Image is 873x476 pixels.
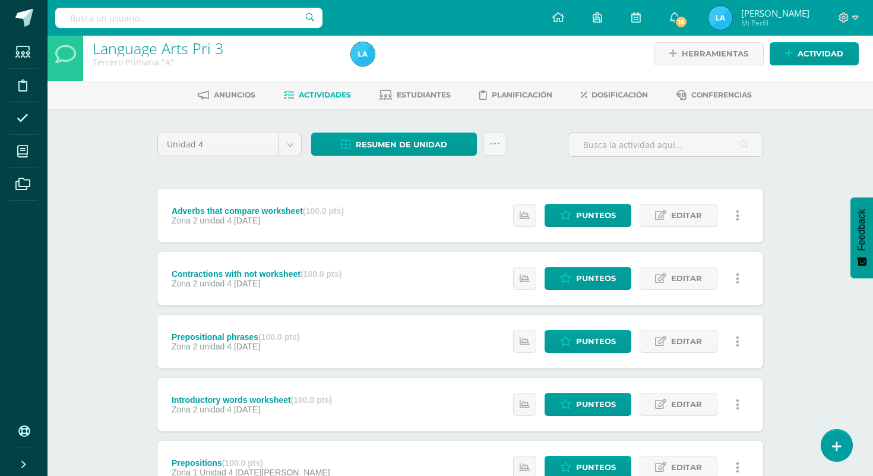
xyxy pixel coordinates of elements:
span: [DATE] [234,216,260,225]
span: Actividad [798,43,843,65]
strong: (100.0 pts) [258,332,299,342]
span: Dosificación [592,90,648,99]
span: Conferencias [691,90,752,99]
a: Planificación [479,86,552,105]
div: Tercero Primaria 'A' [93,56,337,68]
span: [PERSON_NAME] [741,7,809,19]
a: Punteos [545,393,631,416]
span: 16 [675,15,688,29]
span: Actividades [299,90,351,99]
span: [DATE] [234,279,260,288]
span: Anuncios [214,90,255,99]
strong: (100.0 pts) [222,458,263,468]
a: Anuncios [198,86,255,105]
span: Zona 2 unidad 4 [172,405,232,414]
a: Dosificación [581,86,648,105]
a: Actividad [770,42,859,65]
a: Conferencias [676,86,752,105]
button: Feedback - Mostrar encuesta [850,197,873,278]
img: 6154c65518de364556face02cf411cfc.png [708,6,732,30]
a: Punteos [545,330,631,353]
img: 6154c65518de364556face02cf411cfc.png [351,42,375,66]
strong: (100.0 pts) [291,395,332,405]
a: Punteos [545,204,631,227]
span: Herramientas [682,43,748,65]
input: Busca la actividad aquí... [568,133,763,156]
span: Editar [671,393,702,415]
span: Editar [671,330,702,352]
span: Zona 2 unidad 4 [172,279,232,288]
a: Herramientas [654,42,764,65]
a: Resumen de unidad [311,133,477,156]
span: Punteos [576,330,616,352]
a: Language Arts Pri 3 [93,38,223,58]
span: Mi Perfil [741,18,809,28]
span: [DATE] [234,405,260,414]
span: Feedback [856,209,867,251]
a: Actividades [284,86,351,105]
input: Busca un usuario... [55,8,322,28]
span: Punteos [576,267,616,289]
span: Punteos [576,204,616,226]
span: Editar [671,267,702,289]
span: Resumen de unidad [356,134,447,156]
div: Adverbs that compare worksheet [172,206,344,216]
h1: Language Arts Pri 3 [93,40,337,56]
div: Prepositional phrases [172,332,300,342]
a: Estudiantes [379,86,451,105]
span: Estudiantes [397,90,451,99]
span: Editar [671,204,702,226]
div: Prepositions [172,458,330,468]
span: Punteos [576,393,616,415]
div: Contractions with not worksheet [172,269,341,279]
span: [DATE] [234,342,260,351]
div: Introductory words worksheet [172,395,332,405]
strong: (100.0 pts) [301,269,341,279]
span: Unidad 4 [167,133,270,156]
span: Planificación [492,90,552,99]
span: Zona 2 unidad 4 [172,216,232,225]
strong: (100.0 pts) [303,206,344,216]
a: Unidad 4 [158,133,301,156]
span: Zona 2 unidad 4 [172,342,232,351]
a: Punteos [545,267,631,290]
